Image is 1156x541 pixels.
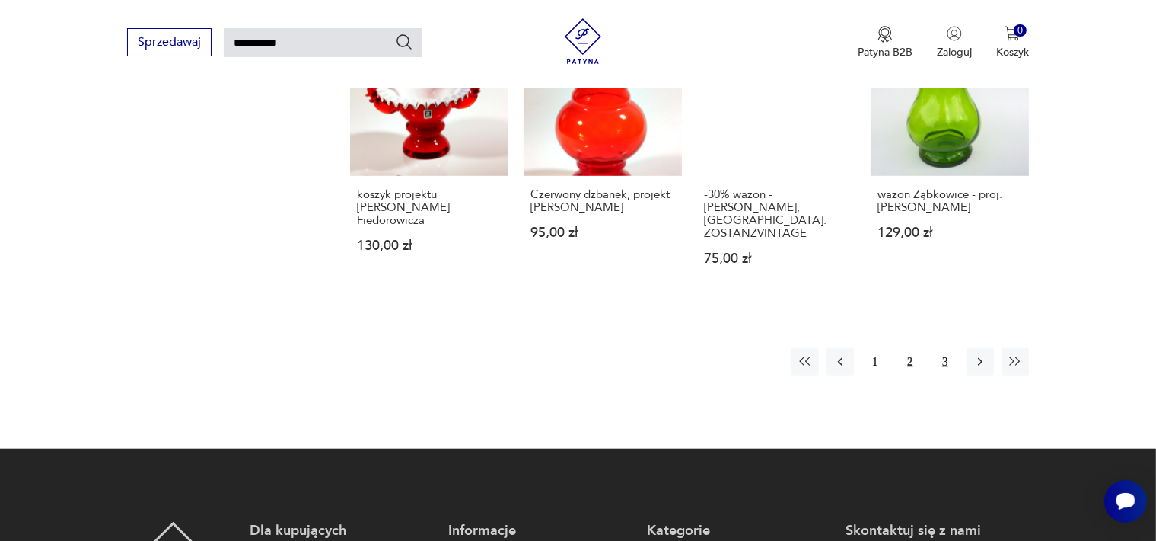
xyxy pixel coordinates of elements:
p: Informacje [448,522,632,540]
h3: Czerwony dzbanek, projekt [PERSON_NAME] [530,188,675,214]
p: Skontaktuj się z nami [846,522,1029,540]
iframe: Smartsupp widget button [1104,480,1147,523]
p: Koszyk [996,45,1029,59]
p: Kategorie [647,522,830,540]
button: 3 [931,348,959,376]
p: Dla kupujących [250,522,433,540]
h3: -30% wazon - [PERSON_NAME], [GEOGRAPHIC_DATA]. ZOSTANZVINTAGE [704,188,849,240]
p: 129,00 zł [877,226,1022,239]
p: 130,00 zł [357,239,502,252]
a: Produkt wyprzedanykoszyk projektu L. Fiedorowiczakoszyk projektu [PERSON_NAME] Fiedorowicza130,00 zł [350,18,508,295]
button: 1 [861,348,889,376]
img: Ikona medalu [877,26,893,43]
button: Szukaj [395,33,413,51]
button: 0Koszyk [996,26,1029,59]
img: Ikonka użytkownika [947,26,962,41]
a: Produkt wyprzedanywazon Ząbkowice - proj. L. Fiedorowiczwazon Ząbkowice - proj. [PERSON_NAME]129,... [871,18,1029,295]
img: Patyna - sklep z meblami i dekoracjami vintage [560,18,606,64]
a: Sprzedawaj [127,38,212,49]
h3: koszyk projektu [PERSON_NAME] Fiedorowicza [357,188,502,227]
p: 75,00 zł [704,252,849,265]
button: 2 [896,348,924,376]
a: Produkt wyprzedany-30% wazon - Ludwik Fiedorowicz, Ząbkowice. ZOSTANZVINTAGE-30% wazon - [PERSON_... [697,18,855,295]
div: 0 [1014,24,1027,37]
a: Produkt wyprzedanyCzerwony dzbanek, projekt L. FiedorowiczCzerwony dzbanek, projekt [PERSON_NAME]... [524,18,682,295]
button: Patyna B2B [858,26,912,59]
p: 95,00 zł [530,226,675,239]
a: Ikona medaluPatyna B2B [858,26,912,59]
button: Sprzedawaj [127,28,212,56]
h3: wazon Ząbkowice - proj. [PERSON_NAME] [877,188,1022,214]
img: Ikona koszyka [1005,26,1020,41]
button: Zaloguj [937,26,972,59]
p: Zaloguj [937,45,972,59]
p: Patyna B2B [858,45,912,59]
